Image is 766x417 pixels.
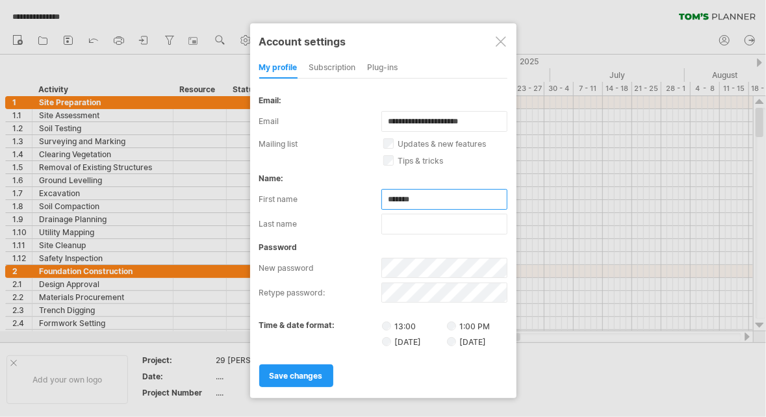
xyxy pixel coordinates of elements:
[259,111,381,132] label: email
[259,29,507,53] div: Account settings
[259,189,381,210] label: first name
[259,242,507,252] div: password
[383,156,522,166] label: tips & tricks
[447,337,456,346] input: [DATE]
[447,322,491,331] label: 1:00 PM
[383,139,522,149] label: updates & new features
[368,58,398,79] div: Plug-ins
[259,95,507,105] div: email:
[259,58,298,79] div: my profile
[259,214,381,234] label: last name
[259,364,333,387] a: save changes
[447,337,487,347] label: [DATE]
[447,322,456,331] input: 1:00 PM
[382,322,391,331] input: 13:00
[382,336,445,347] label: [DATE]
[382,320,445,331] label: 13:00
[259,139,383,149] label: mailing list
[309,58,356,79] div: subscription
[259,320,335,330] label: time & date format:
[259,283,381,303] label: retype password:
[270,371,323,381] span: save changes
[259,258,381,279] label: new password
[259,173,507,183] div: name:
[382,337,391,346] input: [DATE]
